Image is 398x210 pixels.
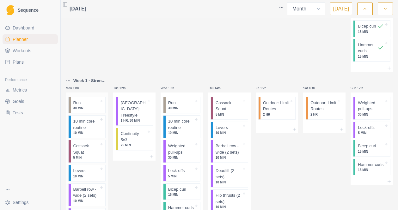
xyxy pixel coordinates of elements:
p: Barbell row - wide (2 sets) [216,143,242,155]
p: 10 MIN [73,199,99,203]
a: Workouts [3,46,58,56]
a: Metrics [3,85,58,95]
a: LogoSequence [3,3,58,18]
span: Planner [13,36,28,42]
p: 10 min core routine [73,118,99,130]
p: 30 MIN [358,112,384,117]
p: Lock-offs [358,124,375,131]
p: Sun 17th [351,86,370,91]
div: Cossack Squat5 MIN [68,140,106,163]
div: Hammer curls15 MIN [353,39,390,62]
p: Fri 15th [256,86,275,91]
a: Tests [3,108,58,118]
p: 10 MIN [216,155,242,160]
p: 15 MIN [358,54,384,59]
div: Bicep curl15 MIN [163,183,200,200]
span: Sequence [18,8,39,12]
span: Plans [13,59,24,65]
div: Bicep curl15 MIN [353,140,390,157]
p: 2 HR [310,112,336,117]
p: 15 MIN [358,149,384,154]
span: Workouts [13,48,31,54]
span: Tests [13,110,23,116]
p: [GEOGRAPHIC_DATA]: Freestyle [121,100,147,118]
p: Lock-offs [168,168,185,174]
div: Barbell row - wide (2 sets)10 MIN [211,140,248,163]
div: 10 min core routine10 MIN [68,115,106,138]
p: Hammer curls [358,162,383,168]
p: Hip thrusts (2 sets) [216,192,242,205]
div: Deadlift (2 sets)10 MIN [211,165,248,188]
div: Weighted pull-ups30 MIN [353,97,390,120]
p: 15 MIN [358,29,384,34]
div: Run30 MIN [163,97,200,114]
p: Thu 14th [208,86,227,91]
a: Dashboard [3,23,58,33]
p: Outdoor: Limit Routes [310,100,336,112]
div: Continuity 5x325 MIN [116,128,153,150]
p: 5 MIN [168,174,194,179]
p: Week 1 - Strength 1 [73,78,108,84]
p: 10 MIN [73,130,99,135]
div: Cossack Squat5 MIN [211,97,248,120]
p: Sat 16th [303,86,322,91]
p: 30 MIN [168,106,194,111]
p: Cossack Squat [216,100,242,112]
div: Hammer curls15 MIN [353,159,390,175]
p: 15 MIN [168,192,194,197]
p: 10 min core routine [168,118,194,130]
p: 1 HR, 30 MIN [121,118,147,123]
p: Levers [216,124,228,131]
span: [DATE] [70,5,86,13]
p: 30 MIN [73,106,99,111]
p: 5 MIN [216,112,242,117]
p: Barbell row - wide (2 sets) [73,186,99,199]
div: Outdoor: Limit Routes2 HR [306,97,343,120]
p: Outdoor: Limit Routes [263,100,289,112]
p: Bicep curl [358,23,376,29]
p: Mon 11th [66,86,85,91]
p: Wed 13th [161,86,180,91]
a: Plans [3,57,58,67]
p: 5 MIN [358,130,384,135]
p: 10 MIN [216,180,242,185]
div: 10 min core routine10 MIN [163,115,200,138]
div: Levers10 MIN [211,122,248,138]
img: Logo [6,5,14,16]
p: Tue 12th [113,86,132,91]
div: Levers10 MIN [68,165,106,181]
p: 2 HR [263,112,289,117]
p: Weighted pull-ups [358,100,384,112]
div: Lock-offs5 MIN [163,165,200,181]
a: Planner [3,34,58,44]
div: Bicep curl15 MIN [353,20,390,37]
button: [DATE] [330,3,352,15]
p: Hammer curls [358,42,377,54]
p: Run [168,100,176,106]
p: Bicep curl [358,143,376,149]
p: 30 MIN [168,155,194,160]
div: Outdoor: Limit Routes2 HR [258,97,296,120]
p: 10 MIN [73,174,99,179]
p: Bicep curl [168,186,186,193]
p: 10 MIN [216,205,242,209]
p: 15 MIN [358,168,384,172]
div: Barbell row - wide (2 sets)10 MIN [68,183,106,206]
p: Run [73,100,81,106]
div: Performance [3,75,58,85]
span: Metrics [13,87,27,93]
p: 10 MIN [216,130,242,135]
p: Weighted pull-ups [168,143,194,155]
p: 25 MIN [121,143,147,148]
p: Deadlift (2 sets) [216,168,242,180]
div: [GEOGRAPHIC_DATA]: Freestyle1 HR, 30 MIN [116,97,153,126]
p: Levers [73,168,86,174]
span: Dashboard [13,25,34,31]
p: 5 MIN [73,155,99,160]
p: Cossack Squat [73,143,99,155]
div: Weighted pull-ups30 MIN [163,140,200,163]
button: Settings [3,197,58,207]
span: Goals [13,98,24,105]
div: Lock-offs5 MIN [353,122,390,138]
a: Goals [3,96,58,106]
